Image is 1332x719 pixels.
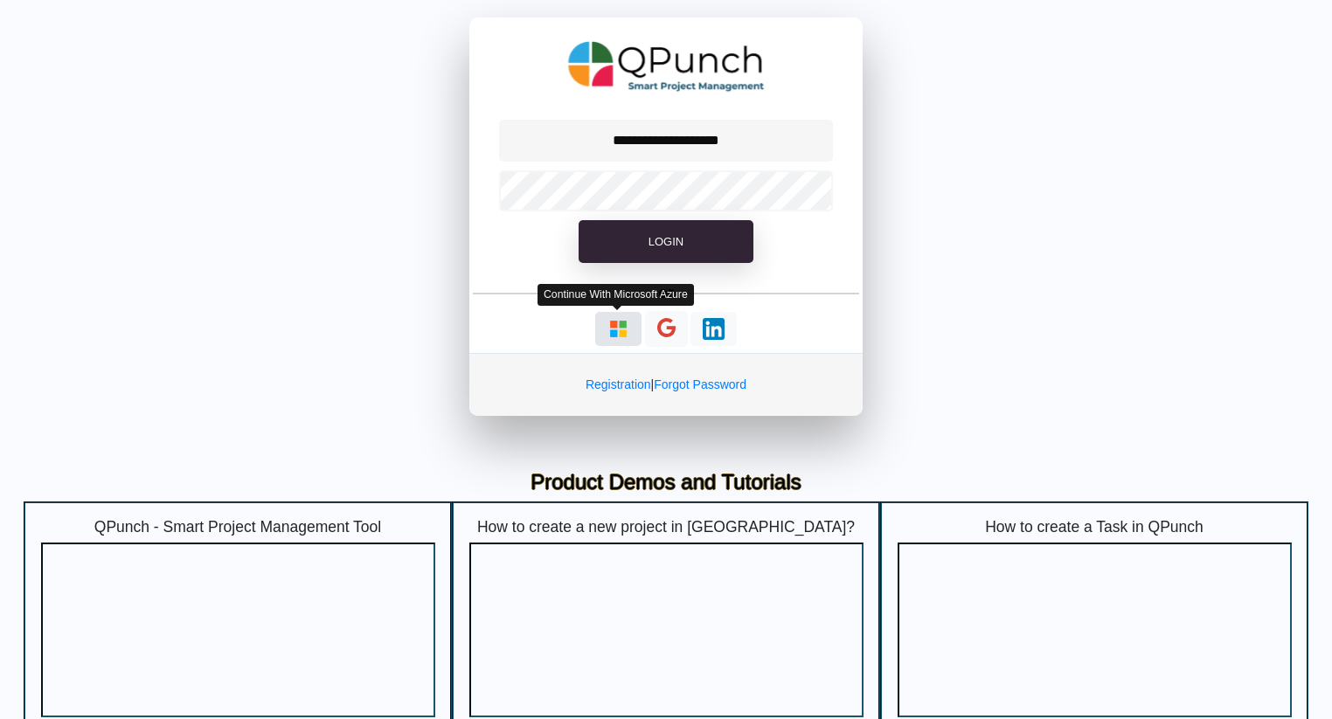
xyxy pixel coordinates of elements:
[649,235,683,248] span: Login
[568,35,765,98] img: QPunch
[654,377,746,391] a: Forgot Password
[586,377,651,391] a: Registration
[469,353,863,416] div: |
[41,518,435,536] h5: QPunch - Smart Project Management Tool
[690,312,737,346] button: Continue With LinkedIn
[607,318,629,340] img: Loading...
[703,318,725,340] img: Loading...
[469,518,864,536] h5: How to create a new project in [GEOGRAPHIC_DATA]?
[37,470,1295,495] h3: Product Demos and Tutorials
[898,518,1292,536] h5: How to create a Task in QPunch
[538,284,694,306] div: Continue With Microsoft Azure
[645,311,688,347] button: Continue With Google
[579,220,753,264] button: Login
